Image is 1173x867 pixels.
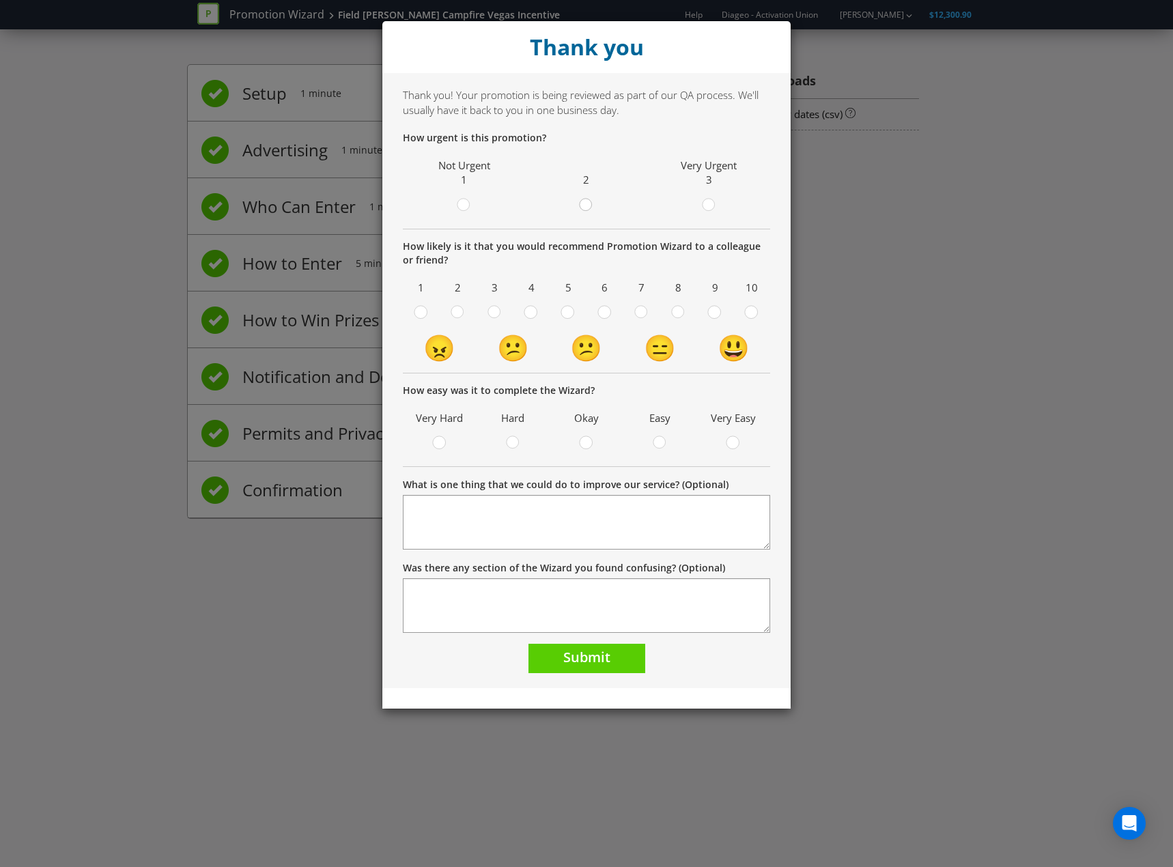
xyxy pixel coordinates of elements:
div: Close [382,21,791,73]
p: How easy was it to complete the Wizard? [403,384,770,397]
p: How likely is it that you would recommend Promotion Wizard to a colleague or friend? [403,240,770,267]
td: 😕 [550,329,623,366]
td: 😠 [403,329,477,366]
td: 😑 [623,329,697,366]
span: Not Urgent [438,158,490,172]
span: 2 [443,277,473,298]
td: 😕 [477,329,550,366]
label: What is one thing that we could do to improve our service? (Optional) [403,478,729,492]
span: 8 [664,277,694,298]
p: How urgent is this promotion? [403,131,770,145]
label: Was there any section of the Wizard you found confusing? (Optional) [403,561,725,575]
span: 1 [461,173,467,186]
span: Very Easy [703,408,763,429]
span: 3 [706,173,712,186]
span: Very Hard [410,408,470,429]
span: 9 [700,277,730,298]
button: Submit [528,644,645,673]
span: Very Urgent [681,158,737,172]
span: Okay [556,408,617,429]
span: Hard [483,408,543,429]
span: Thank you! Your promotion is being reviewed as part of our QA process. We'll usually have it back... [403,88,759,116]
span: 10 [737,277,767,298]
span: 3 [480,277,510,298]
span: Easy [630,408,690,429]
td: 😃 [696,329,770,366]
strong: Thank you [530,32,644,61]
span: 5 [553,277,583,298]
span: Submit [563,648,610,666]
span: 4 [516,277,546,298]
span: 6 [590,277,620,298]
span: 1 [406,277,436,298]
div: Open Intercom Messenger [1113,807,1146,840]
span: 7 [627,277,657,298]
span: 2 [583,173,589,186]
